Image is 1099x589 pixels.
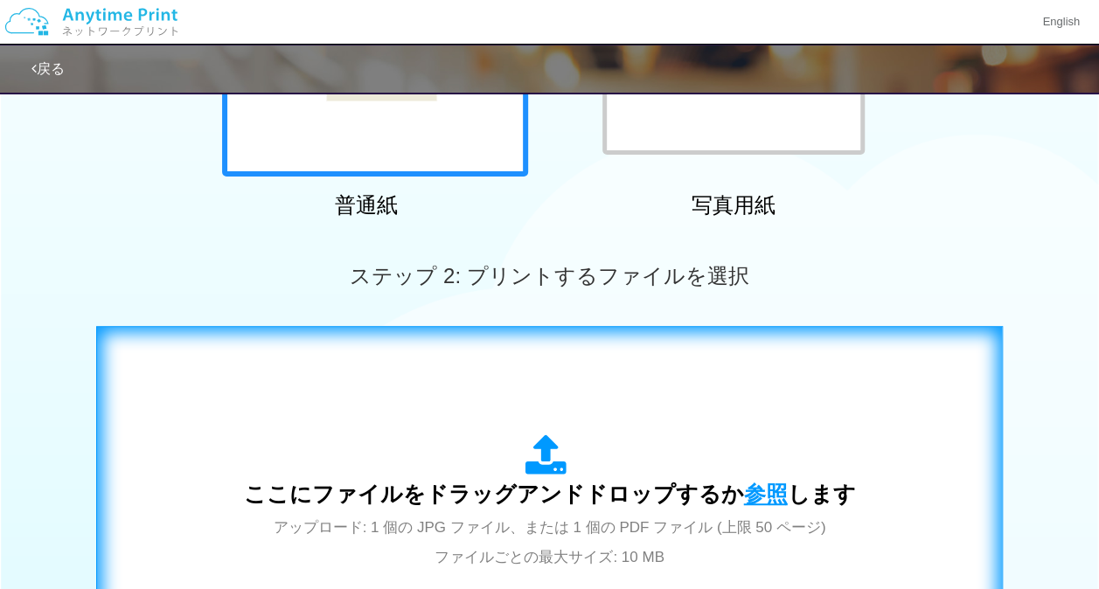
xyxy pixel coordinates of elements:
span: ステップ 2: プリントするファイルを選択 [350,264,748,288]
span: アップロード: 1 個の JPG ファイル、または 1 個の PDF ファイル (上限 50 ページ) ファイルごとの最大サイズ: 10 MB [274,519,826,565]
span: ここにファイルをドラッグアンドドロップするか します [244,482,856,506]
h2: 普通紙 [213,194,519,217]
span: 参照 [744,482,788,506]
h2: 写真用紙 [581,194,887,217]
a: 戻る [31,61,65,76]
